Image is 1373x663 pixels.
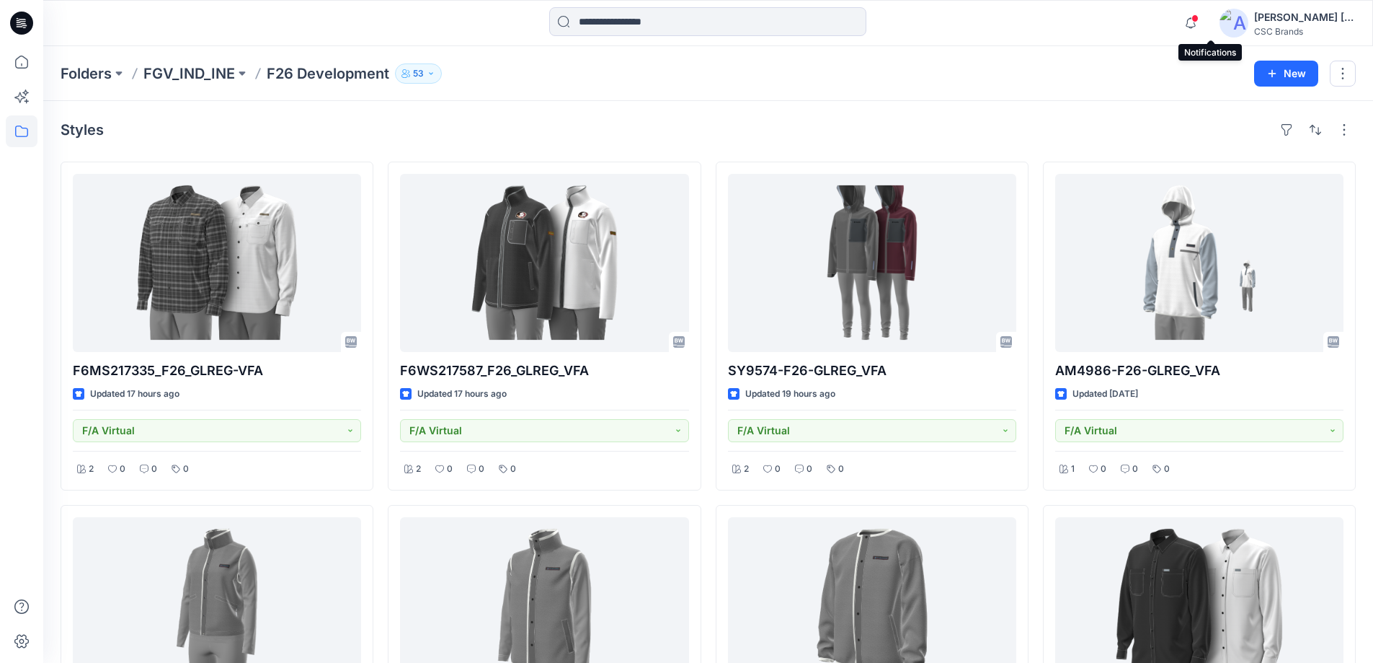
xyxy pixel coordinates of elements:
button: New [1254,61,1318,87]
p: 0 [183,462,189,477]
p: 2 [744,462,749,477]
p: F6MS217335_F26_GLREG-VFA [73,361,361,381]
div: CSC Brands [1254,26,1355,37]
p: Updated 19 hours ago [745,387,835,402]
p: 0 [838,462,844,477]
p: 0 [151,462,157,477]
a: Folders [61,63,112,84]
a: FGV_IND_INE [143,63,235,84]
p: 1 [1071,462,1075,477]
h4: Styles [61,121,104,139]
p: 0 [1164,462,1170,477]
p: 0 [775,462,781,477]
a: AM4986-F26-GLREG_VFA [1055,174,1343,352]
p: Updated 17 hours ago [90,387,179,402]
p: 0 [120,462,125,477]
button: 53 [395,63,442,84]
p: 0 [479,462,484,477]
p: 0 [1101,462,1106,477]
p: SY9574-F26-GLREG_VFA [728,361,1016,381]
p: F6WS217587_F26_GLREG_VFA [400,361,688,381]
p: Updated [DATE] [1072,387,1138,402]
p: 0 [510,462,516,477]
p: 0 [807,462,812,477]
div: [PERSON_NAME] [PERSON_NAME] [1254,9,1355,26]
p: 53 [413,66,424,82]
p: 2 [89,462,94,477]
p: 0 [447,462,453,477]
a: SY9574-F26-GLREG_VFA [728,174,1016,352]
p: 2 [416,462,421,477]
p: 0 [1132,462,1138,477]
p: AM4986-F26-GLREG_VFA [1055,361,1343,381]
img: avatar [1219,9,1248,38]
p: Updated 17 hours ago [417,387,507,402]
a: F6MS217335_F26_GLREG-VFA [73,174,361,352]
a: F6WS217587_F26_GLREG_VFA [400,174,688,352]
p: F26 Development [267,63,389,84]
